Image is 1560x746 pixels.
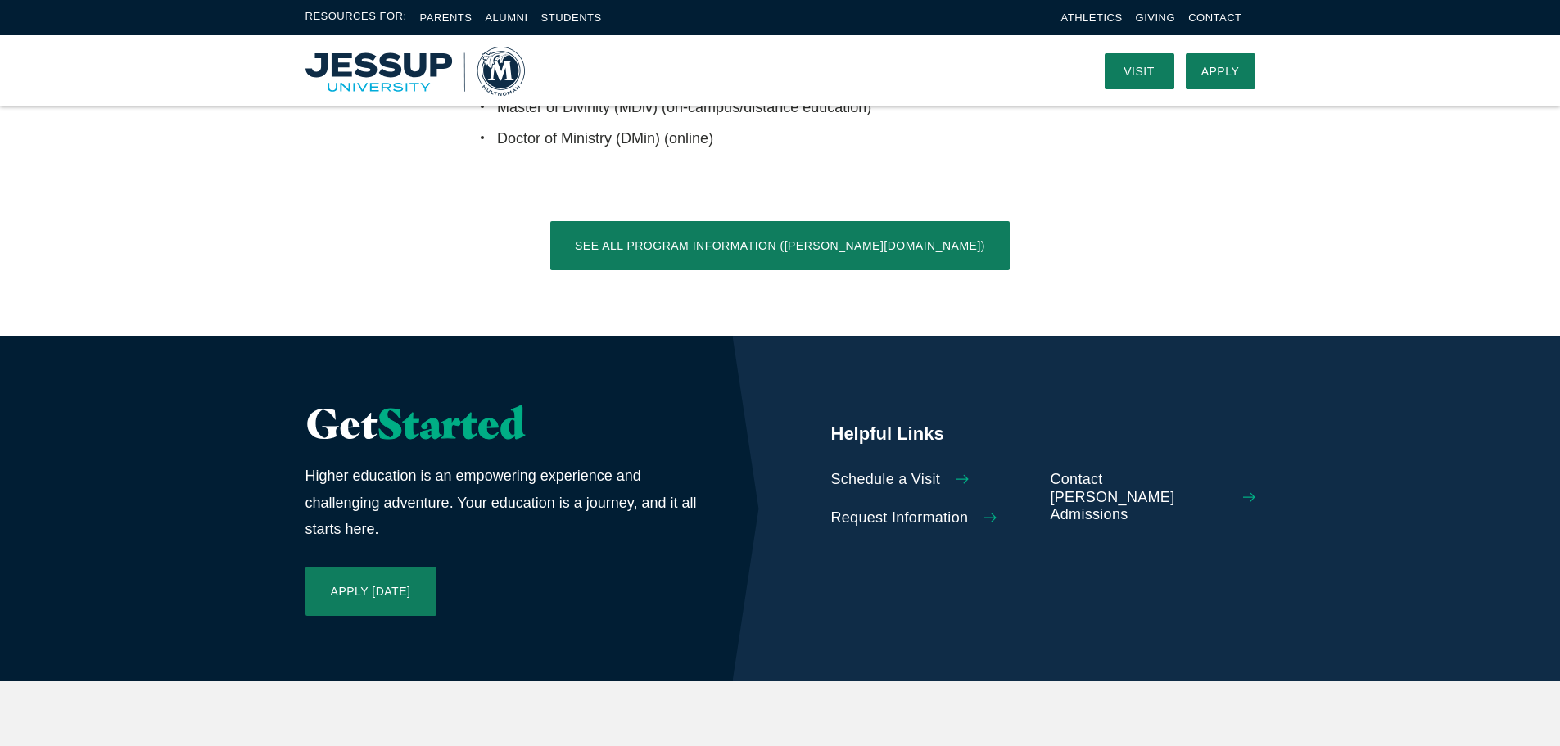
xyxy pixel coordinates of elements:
[305,47,525,96] a: Home
[831,471,1036,489] a: Schedule a Visit
[378,398,525,449] span: Started
[305,401,700,446] h2: Get
[831,509,969,527] span: Request Information
[1188,11,1241,24] a: Contact
[831,471,941,489] span: Schedule a Visit
[1136,11,1176,24] a: Giving
[831,509,1036,527] a: Request Information
[420,11,473,24] a: Parents
[1186,53,1255,89] a: Apply
[550,221,1010,270] a: See All Program Information ([PERSON_NAME][DOMAIN_NAME])
[1051,471,1227,524] span: Contact [PERSON_NAME] Admissions
[497,125,1092,151] li: Doctor of Ministry (DMin) (online)
[1105,53,1174,89] a: Visit
[305,463,700,542] p: Higher education is an empowering experience and challenging adventure. Your education is a journ...
[831,422,1255,446] h5: Helpful Links
[1051,471,1255,524] a: Contact [PERSON_NAME] Admissions
[1061,11,1123,24] a: Athletics
[305,47,525,96] img: Multnomah University Logo
[305,8,407,27] span: Resources For:
[497,94,1092,120] li: Master of Divinity (MDiv) (on-campus/distance education)
[305,567,436,616] a: Apply [DATE]
[485,11,527,24] a: Alumni
[541,11,602,24] a: Students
